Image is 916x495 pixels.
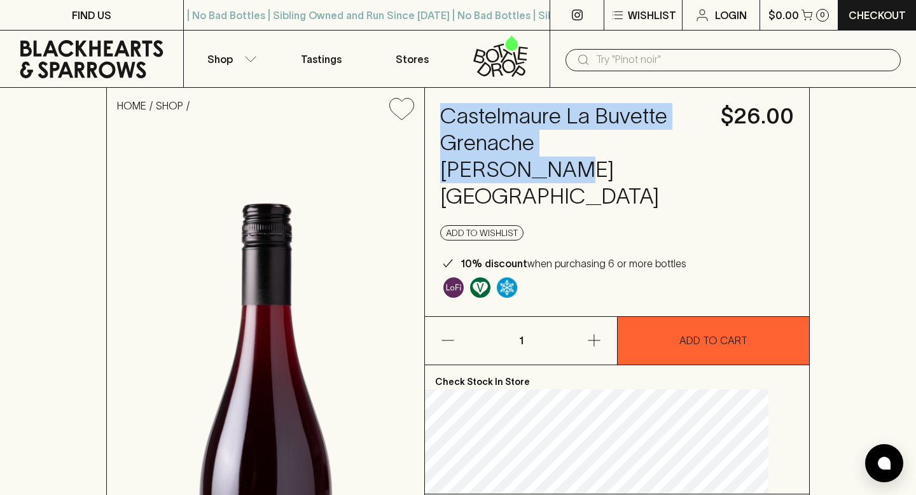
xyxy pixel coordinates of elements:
p: $0.00 [768,8,799,23]
p: 1 [506,317,536,365]
input: Try "Pinot noir" [596,50,891,70]
img: bubble-icon [878,457,891,470]
button: Add to wishlist [440,225,524,241]
p: Check Stock In Store [425,365,809,389]
p: 0 [820,11,825,18]
a: SHOP [156,100,183,111]
a: Tastings [275,31,367,87]
img: Vegan [470,277,490,298]
img: Chilled Red [497,277,517,298]
p: Tastings [301,52,342,67]
button: Shop [184,31,275,87]
p: Login [715,8,747,23]
a: Made without the use of any animal products. [467,274,494,301]
p: FIND US [72,8,111,23]
a: Stores [367,31,459,87]
a: Some may call it natural, others minimum intervention, either way, it’s hands off & maybe even a ... [440,274,467,301]
p: Wishlist [628,8,676,23]
p: Stores [396,52,429,67]
h4: $26.00 [721,103,794,130]
a: Wonderful as is, but a slight chill will enhance the aromatics and give it a beautiful crunch. [494,274,520,301]
p: Shop [207,52,233,67]
img: Lo-Fi [443,277,464,298]
button: Add to wishlist [384,93,419,125]
p: Checkout [849,8,906,23]
b: 10% discount [461,258,527,269]
p: ADD TO CART [679,333,747,348]
a: HOME [117,100,146,111]
button: ADD TO CART [618,317,809,365]
p: when purchasing 6 or more bottles [461,256,686,271]
h4: Castelmaure La Buvette Grenache [PERSON_NAME] [GEOGRAPHIC_DATA] [440,103,705,210]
